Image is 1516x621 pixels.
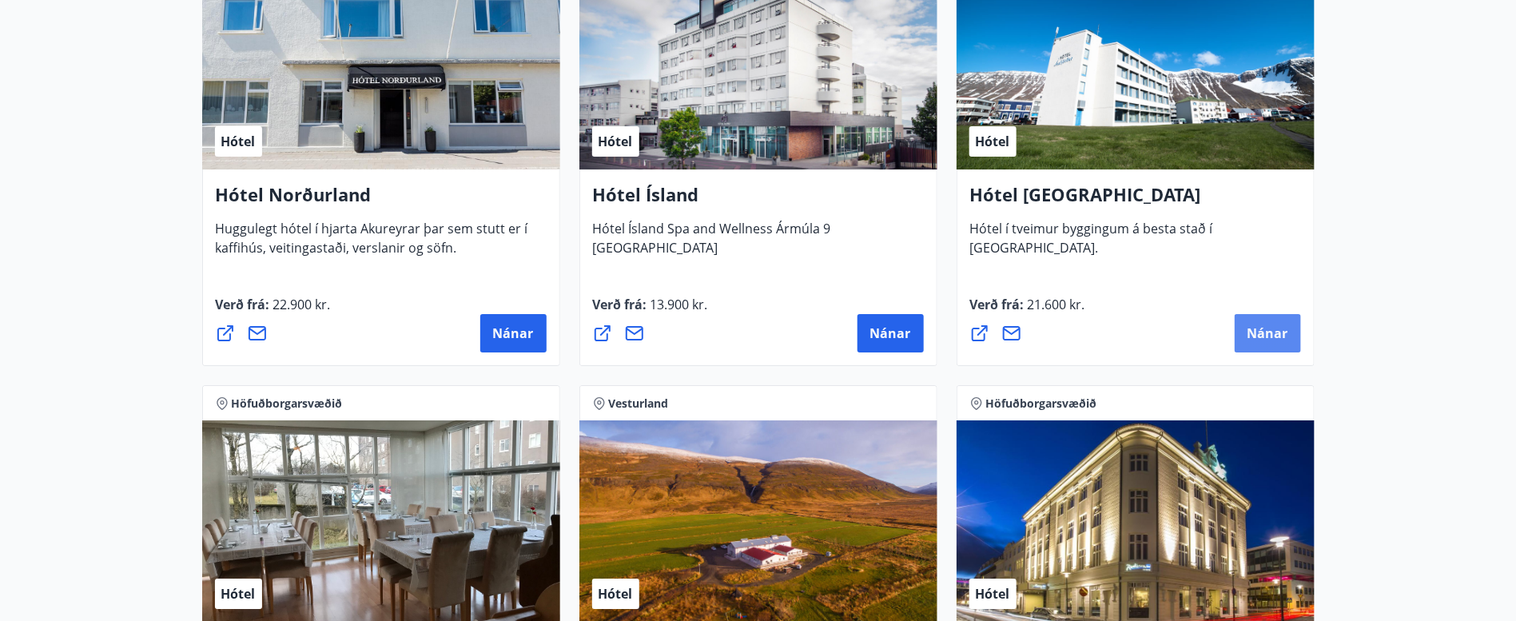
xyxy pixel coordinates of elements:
span: 13.900 kr. [647,296,708,313]
button: Nánar [857,314,924,352]
span: Höfuðborgarsvæðið [232,396,343,412]
span: Nánar [870,324,911,342]
h4: Hótel [GEOGRAPHIC_DATA] [970,182,1301,219]
span: Huggulegt hótel í hjarta Akureyrar þar sem stutt er í kaffihús, veitingastaði, verslanir og söfn. [216,220,528,269]
span: Hótel Ísland Spa and Wellness Ármúla 9 [GEOGRAPHIC_DATA] [593,220,831,269]
span: Verð frá : [970,296,1085,326]
span: Nánar [493,324,534,342]
span: Verð frá : [593,296,708,326]
span: Hótel í tveimur byggingum á besta stað í [GEOGRAPHIC_DATA]. [970,220,1213,269]
span: Hótel [976,133,1010,150]
button: Nánar [1235,314,1301,352]
span: Nánar [1247,324,1288,342]
span: Verð frá : [216,296,331,326]
span: Hótel [221,585,256,603]
span: Höfuðborgarsvæðið [986,396,1097,412]
span: Hótel [599,585,633,603]
h4: Hótel Norðurland [216,182,547,219]
span: 22.900 kr. [270,296,331,313]
span: Hótel [221,133,256,150]
span: Vesturland [609,396,669,412]
button: Nánar [480,314,547,352]
span: Hótel [599,133,633,150]
h4: Hótel Ísland [593,182,924,219]
span: 21.600 kr. [1025,296,1085,313]
span: Hótel [976,585,1010,603]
